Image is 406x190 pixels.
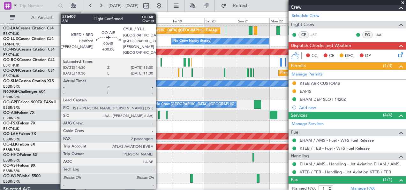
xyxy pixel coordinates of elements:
[300,138,374,143] a: EHAM / AMS - Fuel - WFS Fuel Release
[3,164,18,168] span: OO-VSF
[329,53,335,59] span: CR
[3,111,34,115] a: OO-AIEFalcon 7X
[292,71,323,78] a: Manage Permits
[7,12,69,23] button: All Aircraft
[139,18,172,23] div: Thu 18
[3,48,19,51] span: OO-NSG
[292,13,320,19] a: Schedule Crew
[383,112,392,118] span: (4/4)
[3,48,55,51] a: OO-NSGCessna Citation CJ4
[300,81,340,86] div: KTEB ARR CUSTOMS
[172,18,204,23] div: Fri 19
[3,105,20,110] a: EBBR/BRU
[3,158,20,163] a: EBBR/BRU
[280,68,355,78] div: Planned Maint Kortrijk-[GEOGRAPHIC_DATA]
[3,164,35,168] a: OO-VSFFalcon 8X
[3,116,20,121] a: EBBR/BRU
[365,53,371,59] span: DP
[3,95,20,99] a: EBBR/BRU
[3,31,19,36] a: EBKT/KJK
[3,174,19,178] span: OO-WLP
[3,126,19,131] a: EBKT/KJK
[3,143,35,146] a: OO-ELKFalcon 8X
[3,122,35,125] a: OO-FSXFalcon 7X
[3,37,54,41] a: OO-LUXCessna Citation CJ4
[300,97,346,102] div: EHAM DEP SLOT 1420Z
[3,52,19,57] a: EBKT/KJK
[3,132,19,136] span: OO-LAH
[3,174,41,178] a: OO-WLPGlobal 5500
[3,90,46,94] a: N604GFChallenger 604
[19,1,56,11] input: Trip Number
[82,13,93,18] div: [DATE]
[298,31,309,38] div: CP
[3,90,18,94] span: N604GF
[3,143,18,146] span: OO-ELK
[109,3,139,9] span: [DATE] - [DATE]
[3,169,20,173] a: EBBR/BRU
[3,27,54,30] a: OO-LXACessna Citation CJ4
[362,31,373,38] div: FO
[3,122,18,125] span: OO-FSX
[300,161,399,167] a: EHAM / AMS - Handling - Jet Aviation EHAM / AMS
[3,111,17,115] span: OO-AIE
[291,176,298,184] span: Pax
[53,58,154,67] div: Planned Maint [GEOGRAPHIC_DATA] ([GEOGRAPHIC_DATA])
[3,42,21,47] a: LFSN/ENC
[383,62,392,69] span: (1/3)
[299,105,403,110] div: Add new
[345,53,355,59] span: DFC,
[300,89,311,94] div: EAPIS
[3,58,19,62] span: OO-ROK
[291,62,306,70] span: Permits
[155,100,262,109] div: No Crew [GEOGRAPHIC_DATA] ([GEOGRAPHIC_DATA] National)
[300,169,391,175] a: KTEB / TEB - Handling - Jet Aviation KTEB / TEB
[291,42,351,50] span: Dispatch Checks and Weather
[204,18,237,23] div: Sat 20
[311,32,325,38] a: JST
[291,153,309,160] span: Handling
[173,36,211,46] div: No Crew Nancy (Essey)
[107,18,139,23] div: Wed 17
[291,21,314,28] span: Flight Crew
[269,18,302,23] div: Mon 22
[291,4,302,11] span: Crew
[3,58,55,62] a: OO-ROKCessna Citation CJ4
[3,37,18,41] span: OO-LUX
[300,146,370,151] a: KTEB / TEB - Fuel - WFS Fuel Release
[3,84,20,89] a: EBBR/BRU
[3,137,20,142] a: EBBR/BRU
[3,27,18,30] span: OO-LXA
[3,100,18,104] span: OO-GPE
[218,1,256,11] button: Refresh
[3,147,20,152] a: EBBR/BRU
[3,132,36,136] a: OO-LAHFalcon 7X
[3,74,19,78] a: EBKT/KJK
[3,100,56,104] a: OO-GPEFalcon 900EX EASy II
[291,129,299,136] span: Fuel
[3,179,20,184] a: EBBR/BRU
[292,121,324,127] a: Manage Services
[74,18,107,23] div: Tue 16
[3,79,19,83] span: OO-SLM
[374,32,389,38] a: LAA
[17,15,67,20] span: All Aircraft
[383,176,392,183] span: (1/1)
[237,18,269,23] div: Sun 21
[3,69,55,73] a: OO-ZUNCessna Citation CJ4
[291,112,307,119] span: Services
[3,79,54,83] a: OO-SLMCessna Citation XLS
[3,69,19,73] span: OO-ZUN
[228,4,254,8] span: Refresh
[3,63,19,68] a: EBKT/KJK
[3,153,20,157] span: OO-HHO
[3,153,37,157] a: OO-HHOFalcon 8X
[312,53,319,59] span: CC,
[116,26,217,36] div: Planned Maint [GEOGRAPHIC_DATA] ([GEOGRAPHIC_DATA])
